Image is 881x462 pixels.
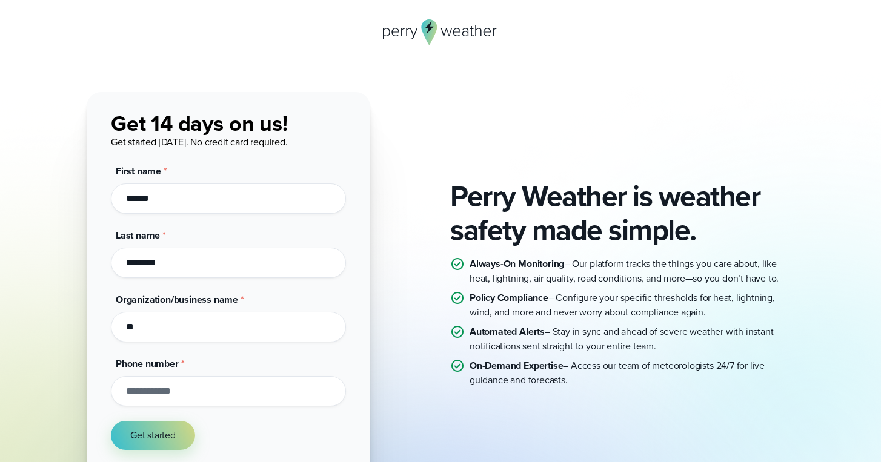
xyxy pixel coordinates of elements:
strong: Always-On Monitoring [470,257,564,271]
strong: Policy Compliance [470,291,548,305]
span: Get 14 days on us! [111,107,288,139]
span: Phone number [116,357,179,371]
p: – Access our team of meteorologists 24/7 for live guidance and forecasts. [470,358,794,388]
p: – Our platform tracks the things you care about, like heat, lightning, air quality, road conditio... [470,257,794,286]
button: Get started [111,421,195,450]
span: Get started [130,428,176,443]
strong: On-Demand Expertise [470,358,563,372]
h2: Perry Weather is weather safety made simple. [450,179,794,247]
p: – Stay in sync and ahead of severe weather with instant notifications sent straight to your entir... [470,325,794,354]
span: First name [116,164,161,178]
p: – Configure your specific thresholds for heat, lightning, wind, and more and never worry about co... [470,291,794,320]
span: Get started [DATE]. No credit card required. [111,135,288,149]
span: Last name [116,228,160,242]
strong: Automated Alerts [470,325,545,338]
span: Organization/business name [116,292,238,306]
